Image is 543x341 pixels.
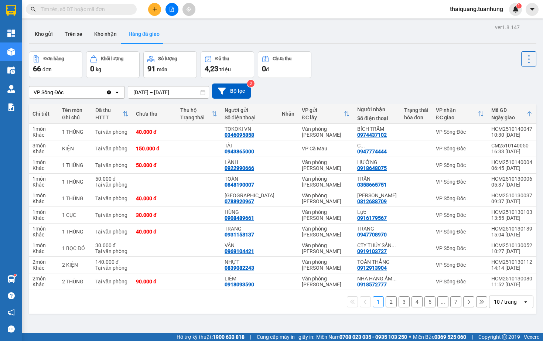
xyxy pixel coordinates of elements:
div: 15:04 [DATE] [491,232,532,238]
div: 10:27 [DATE] [491,248,532,254]
div: TOKOKI VN [225,126,274,132]
button: plus [148,3,161,16]
strong: 0369 525 060 [434,334,466,340]
div: 1 THÙNG [62,195,88,201]
div: Khối lượng [101,56,123,61]
div: 0812688709 [357,198,387,204]
div: Nhãn [282,111,294,117]
div: 16:33 [DATE] [491,149,532,154]
button: Hàng đã giao [123,25,165,43]
div: HCM2510130103 [491,209,532,215]
div: 06:45 [DATE] [491,165,532,171]
div: Trạng thái [180,115,211,120]
div: 0919103727 [357,248,387,254]
span: ⚪️ [409,335,411,338]
div: HCM2510130080 [491,276,532,282]
div: 150.000 đ [136,146,173,151]
div: 11:52 [DATE] [491,282,532,287]
div: hóa đơn [404,115,428,120]
div: VP Sông Đốc [436,212,484,218]
input: Tìm tên, số ĐT hoặc mã đơn [41,5,128,13]
div: 1 THÙNG [62,179,88,185]
button: Bộ lọc [212,83,251,99]
div: Khác [33,132,55,138]
sup: 1 [14,274,16,276]
div: Khác [33,232,55,238]
div: 2 món [33,276,55,282]
button: 3 [399,296,410,307]
div: 30.000 đ [95,242,129,248]
span: ... [361,143,365,149]
div: ver 1.8.147 [495,23,520,31]
span: triệu [219,67,231,72]
div: BÍCH TRÂM [357,126,397,132]
div: 40.000 đ [136,129,173,135]
div: 50.000 đ [95,176,129,182]
span: kg [96,67,101,72]
div: NHÀ HÀNG ẨM THỰC [357,276,397,282]
div: Văn phòng [PERSON_NAME] [302,159,350,171]
div: 0788920967 [225,198,254,204]
div: Văn phòng [PERSON_NAME] [302,276,350,287]
img: warehouse-icon [7,275,15,283]
span: plus [152,7,157,12]
button: file-add [165,3,178,16]
th: Toggle SortBy [488,104,536,124]
div: Chi tiết [33,111,55,117]
div: VP Cà Mau [302,146,350,151]
div: HCM2510130052 [491,242,532,248]
div: VP Sông Đốc [436,262,484,268]
div: 0912913904 [357,265,387,271]
div: LIÊM [225,276,274,282]
div: 05:37 [DATE] [491,182,532,188]
div: VP Sông Đốc [436,279,484,284]
div: VP Sông Đốc [436,195,484,201]
div: HÙNG [225,209,274,215]
div: 1 THÙNG [62,229,88,235]
div: Văn phòng [PERSON_NAME] [302,242,350,254]
div: 0918093590 [225,282,254,287]
div: Trạng thái [404,107,428,113]
div: Tại văn phòng [95,146,129,151]
div: Đã thu [215,56,229,61]
strong: 1900 633 818 [213,334,245,340]
div: Khác [33,149,55,154]
div: C TÂM(0947775444 SỐ ĐÚNG) [357,143,397,149]
div: 1 món [33,176,55,182]
button: Trên xe [59,25,88,43]
div: 1 THÙNG [62,162,88,168]
div: 40.000 đ [136,195,173,201]
svg: Clear value [106,89,112,95]
input: Selected VP Sông Đốc. [64,89,65,96]
div: Tại văn phòng [95,162,129,168]
div: VP Sông Đốc [436,162,484,168]
div: VP gửi [302,107,344,113]
span: | [250,333,251,341]
div: VP nhận [436,107,478,113]
img: warehouse-icon [7,85,15,93]
div: VÂN [225,242,274,248]
button: caret-down [526,3,539,16]
div: 0974437102 [357,132,387,138]
div: VP Sông Đốc [436,129,484,135]
div: Tại văn phòng [95,229,129,235]
div: Đơn hàng [44,56,64,61]
button: 5 [424,296,436,307]
div: Thu hộ [180,107,211,113]
div: Số điện thoại [357,115,397,121]
div: 90.000 đ [136,279,173,284]
div: ĐC giao [436,115,478,120]
div: Số điện thoại [225,115,274,120]
div: 30.000 đ [136,212,173,218]
span: ... [392,276,397,282]
span: 66 [33,64,41,73]
div: Chưa thu [273,56,291,61]
th: Toggle SortBy [432,104,488,124]
div: HCM2510140047 [491,126,532,132]
div: Tại văn phòng [95,248,129,254]
div: MỸ XUYÊN [225,192,274,198]
div: 0918648075 [357,165,387,171]
div: CTY THỦY SẨN NGỌC HUỆ [357,242,397,248]
div: Mã GD [491,107,526,113]
div: Tại văn phòng [95,212,129,218]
